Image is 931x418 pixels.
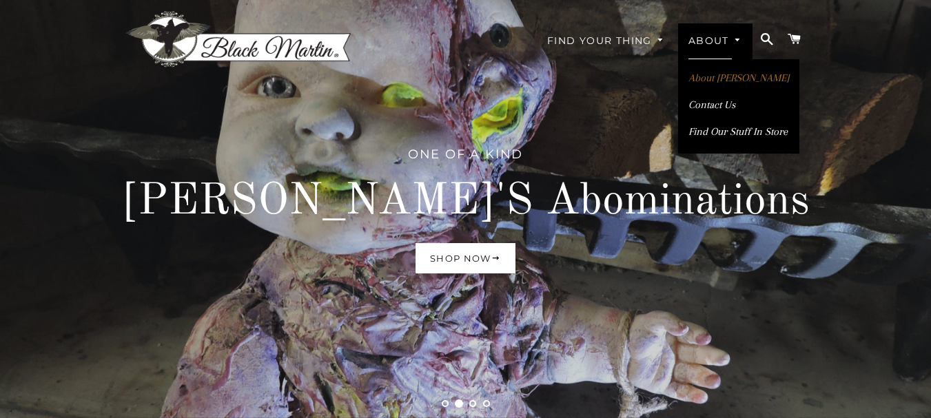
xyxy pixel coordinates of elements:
a: Find Your Thing [537,23,675,59]
a: Contact Us [678,93,799,117]
button: 3 [466,397,480,410]
a: Find Our Stuff In Store [678,120,799,144]
h2: [PERSON_NAME]'s Abominations [103,174,828,229]
a: Shop now [416,243,515,273]
button: 1 [438,397,452,410]
button: 4 [480,397,493,410]
img: Black Martin [125,10,352,69]
p: One Of A Kind [103,145,828,164]
a: About [PERSON_NAME] [678,66,799,90]
button: 2 [452,397,466,410]
a: About [678,23,753,59]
